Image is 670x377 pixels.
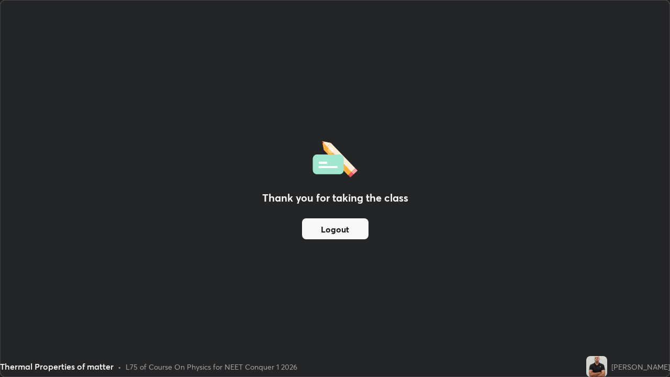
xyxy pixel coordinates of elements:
[302,218,368,239] button: Logout
[312,138,358,178] img: offlineFeedback.1438e8b3.svg
[586,356,607,377] img: a183ceb4c4e046f7af72081f627da574.jpg
[126,361,297,372] div: L75 of Course On Physics for NEET Conquer 1 2026
[262,190,408,206] h2: Thank you for taking the class
[611,361,670,372] div: [PERSON_NAME]
[118,361,121,372] div: •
